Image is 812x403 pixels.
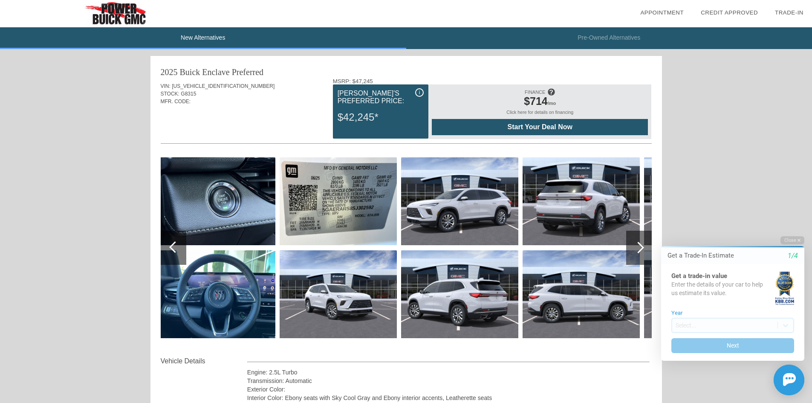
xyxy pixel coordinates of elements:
[643,229,812,403] iframe: Chat Assistance
[247,377,650,385] div: Transmission: Automatic
[432,110,648,119] div: Click here for details on financing
[338,106,424,128] div: $42,245*
[401,250,518,338] img: a6e9f72.jpg
[181,91,196,97] span: G8315
[401,157,518,245] img: 912a6d5.jpg
[524,95,548,107] span: $714
[280,157,397,245] img: dcf0bb9e84d54d680e8fe430d29d0250.jpg
[775,9,803,16] a: Trade-In
[442,123,637,131] span: Start Your Deal Now
[523,250,640,338] img: 7834b9e.jpg
[338,88,424,106] div: [PERSON_NAME]'s Preferred Price:
[232,66,263,78] div: Preferred
[158,250,275,338] img: 258571de47319aa992a7e71938ed9cc8.jpg
[247,368,650,377] div: Engine: 2.5L Turbo
[436,95,644,110] div: /mo
[415,88,424,97] div: i
[523,157,640,245] img: 573635f.jpg
[333,78,652,84] div: MSRP: $47,245
[280,250,397,338] img: 8645fd5.jpg
[247,394,650,402] div: Interior Color: Ebony seats with Sky Cool Gray and Ebony interior accents, Leatherette seats
[161,118,652,132] div: Quoted on [DATE] 9:43:39 PM
[161,91,179,97] span: STOCK:
[525,90,545,95] span: FINANCE
[172,83,275,89] span: [US_VEHICLE_IDENTIFICATION_NUMBER]
[644,157,761,245] img: 4e0b07f.jpg
[161,66,230,78] div: 2025 Buick Enclave
[161,99,191,104] span: MFR. CODE:
[158,157,275,245] img: e6e75be9e6214fc8684379a7c01ba095.jpg
[161,356,247,366] div: Vehicle Details
[640,9,684,16] a: Appointment
[161,83,170,89] span: VIN:
[701,9,758,16] a: Credit Approved
[247,385,650,394] div: Exterior Color:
